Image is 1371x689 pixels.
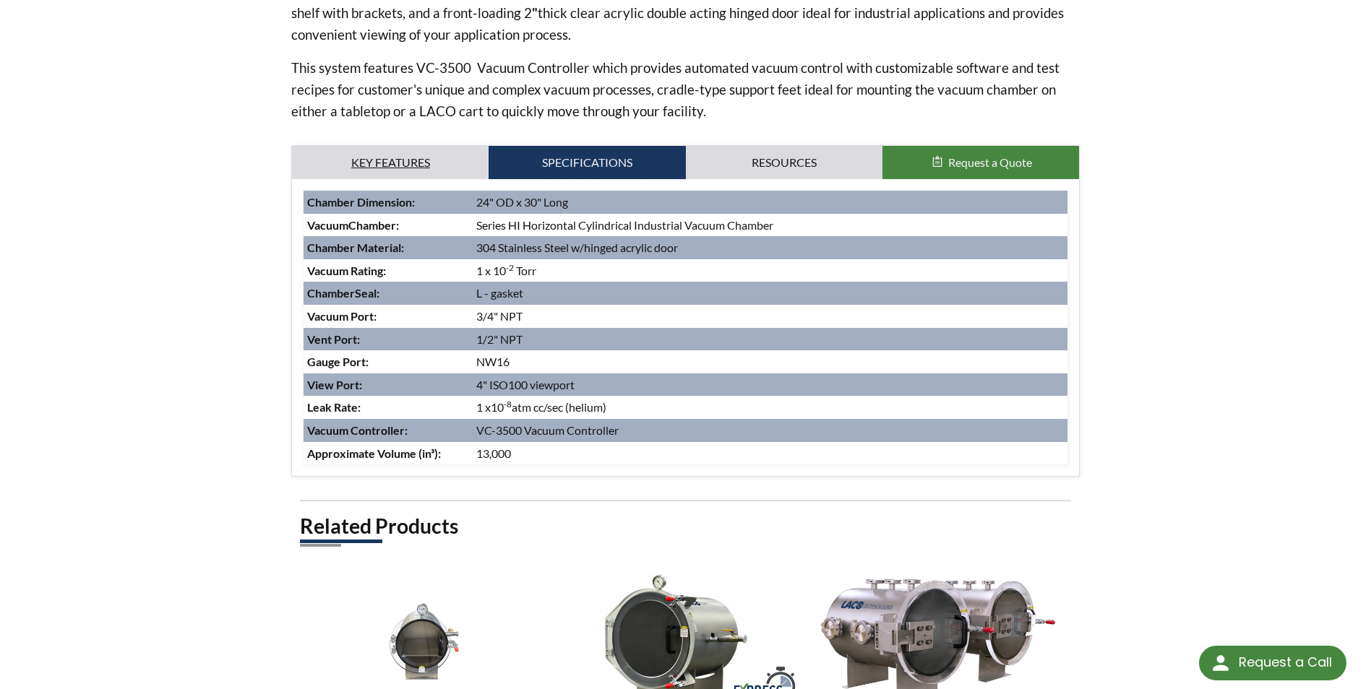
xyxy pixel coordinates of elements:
td: : [304,282,473,305]
td: Series HI Horizontal Cylindrical Industrial Vacuum Chamber [473,214,1067,237]
div: Request a Call [1239,646,1332,679]
span: Request a Quote [948,155,1032,169]
td: L - gasket [473,282,1067,305]
strong: Vacuum Port [307,309,374,323]
td: 3/4" NPT [473,305,1067,328]
td: 1 x 10 Torr [473,259,1067,282]
strong: Chamber Material [307,240,401,254]
strong: Gauge Port [307,355,366,368]
strong: Approximate Volume (in³) [307,446,438,460]
strong: Vacuum Controller [307,423,405,437]
sup: -8 [504,399,512,409]
td: 1 x10 atm cc/sec (helium) [473,396,1067,419]
a: Key Features [292,146,489,179]
td: 4" ISO100 viewport [473,373,1067,396]
p: This system features VC-3500 Vacuum Controller which provides automated vacuum control with custo... [291,57,1079,122]
td: : [304,191,473,214]
td: : [304,328,473,351]
td: : [304,350,473,373]
img: round button [1209,651,1232,675]
button: Request a Quote [882,146,1079,179]
h2: Related Products [300,513,1070,539]
td: : [304,259,473,282]
strong: Seal [307,286,377,300]
td: : [304,305,473,328]
td: : [304,442,473,465]
td: 1/2" NPT [473,328,1067,351]
td: : [304,373,473,396]
div: Request a Call [1199,646,1346,680]
strong: Chamber [307,286,355,300]
td: : [304,396,473,419]
a: Resources [686,146,882,179]
strong: Chamber Dimension [307,195,412,209]
sup: -2 [506,262,514,273]
strong: Chamber: [307,218,399,232]
strong: " [532,4,538,21]
strong: Vacuum Rating [307,264,383,277]
strong: Leak Rate [307,400,358,414]
a: Specifications [489,146,685,179]
td: VC-3500 Vacuum Controller [473,419,1067,442]
strong: Vent Port [307,332,357,346]
td: NW16 [473,350,1067,373]
strong: View Port [307,378,359,391]
strong: Vacuum [307,218,348,232]
td: 13,000 [473,442,1067,465]
td: 304 Stainless Steel w/hinged acrylic door [473,236,1067,259]
td: : [304,419,473,442]
td: : [304,236,473,259]
td: 24" OD x 30" Long [473,191,1067,214]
